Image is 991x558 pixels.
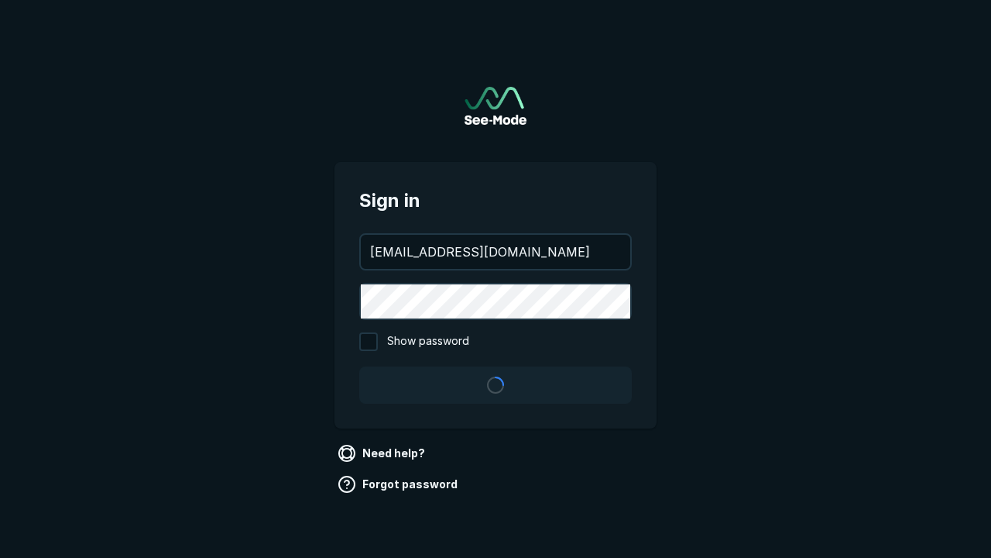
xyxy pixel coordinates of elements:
span: Sign in [359,187,632,215]
a: Forgot password [334,472,464,497]
a: Need help? [334,441,431,466]
input: your@email.com [361,235,630,269]
a: Go to sign in [465,87,526,125]
img: See-Mode Logo [465,87,526,125]
span: Show password [387,332,469,351]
